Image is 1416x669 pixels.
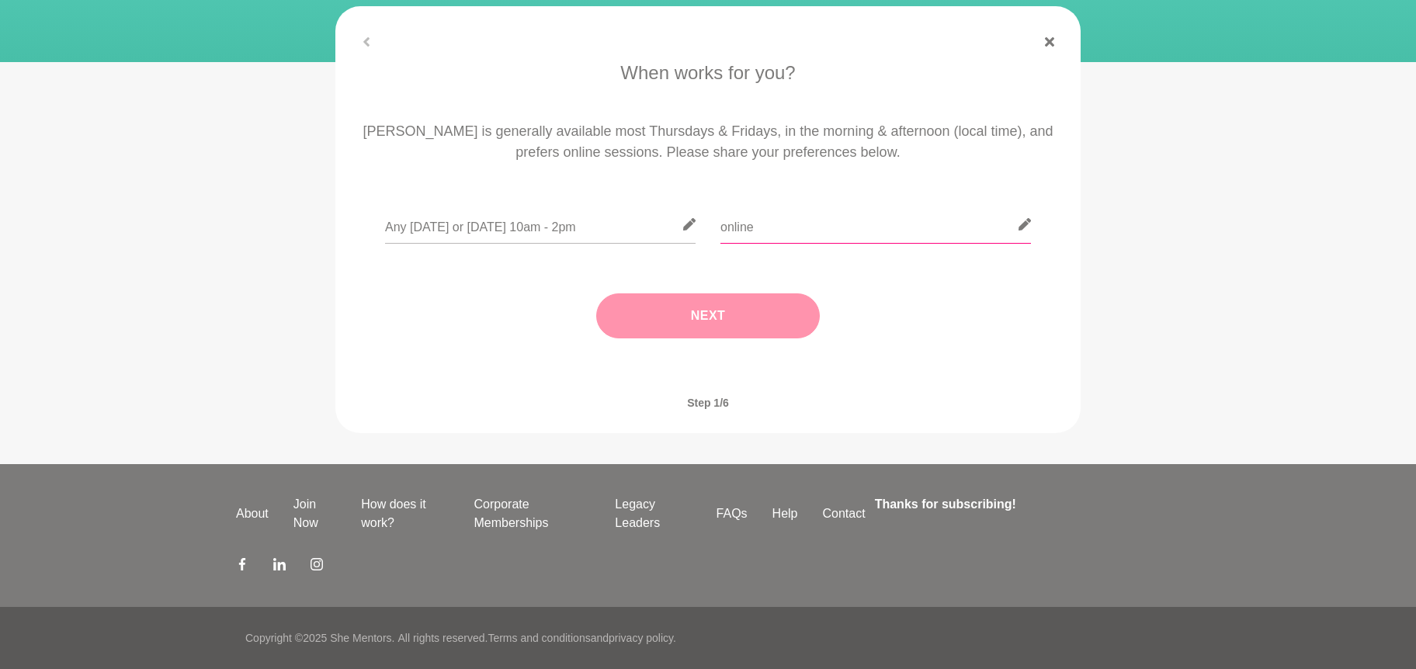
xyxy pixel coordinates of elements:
p: When works for you? [357,59,1059,87]
a: FAQs [704,504,760,523]
span: Step 1/6 [668,379,748,427]
a: Join Now [281,495,349,532]
a: Corporate Memberships [461,495,602,532]
p: All rights reserved. and . [397,630,675,646]
a: Help [760,504,810,523]
h4: Thanks for subscribing! [875,495,1171,514]
p: Copyright © 2025 She Mentors . [245,630,394,646]
a: Legacy Leaders [602,495,703,532]
a: LinkedIn [273,557,286,576]
a: Instagram [311,557,323,576]
input: Suggest 2-3 dates and times over the next 3 weeks [385,206,696,244]
a: Contact [810,504,878,523]
a: privacy policy [609,632,673,644]
a: Terms and conditions [488,632,590,644]
a: Facebook [236,557,248,576]
a: How does it work? [349,495,461,532]
input: Online or in-person? [720,206,1031,244]
button: Next [596,293,820,338]
p: [PERSON_NAME] is generally available most Thursdays & Fridays, in the morning & afternoon (local ... [357,121,1059,163]
a: About [224,504,281,523]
